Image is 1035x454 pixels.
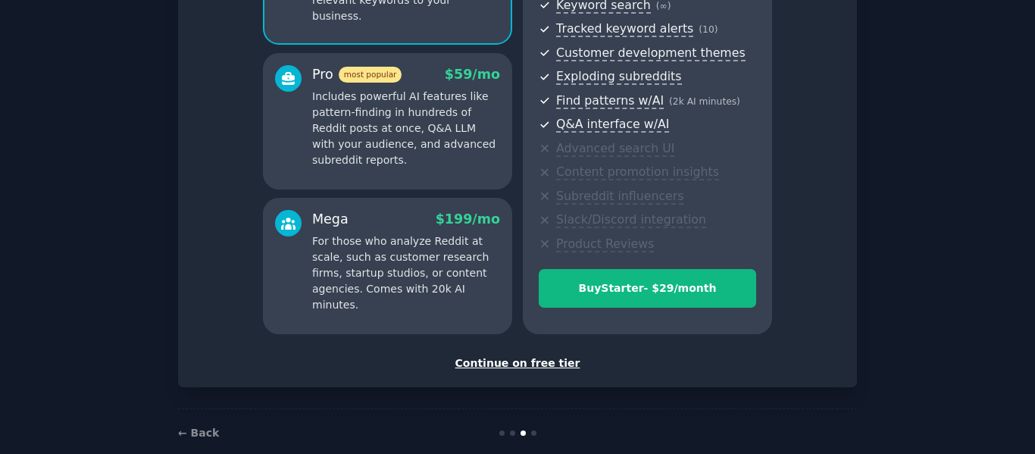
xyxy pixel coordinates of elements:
span: ( 10 ) [699,24,718,35]
span: $ 59 /mo [445,67,500,82]
span: Advanced search UI [556,141,674,157]
span: Q&A interface w/AI [556,117,669,133]
div: Pro [312,65,402,84]
span: Content promotion insights [556,164,719,180]
span: Subreddit influencers [556,189,683,205]
a: ← Back [178,427,219,439]
span: Find patterns w/AI [556,93,664,109]
span: Tracked keyword alerts [556,21,693,37]
p: Includes powerful AI features like pattern-finding in hundreds of Reddit posts at once, Q&A LLM w... [312,89,500,168]
span: Exploding subreddits [556,69,681,85]
span: ( 2k AI minutes ) [669,96,740,107]
div: Mega [312,210,349,229]
span: $ 199 /mo [436,211,500,227]
span: most popular [339,67,402,83]
div: Continue on free tier [194,355,841,371]
span: Customer development themes [556,45,746,61]
p: For those who analyze Reddit at scale, such as customer research firms, startup studios, or conte... [312,233,500,313]
button: BuyStarter- $29/month [539,269,756,308]
span: Slack/Discord integration [556,212,706,228]
div: Buy Starter - $ 29 /month [539,280,755,296]
span: Product Reviews [556,236,654,252]
span: ( ∞ ) [656,1,671,11]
